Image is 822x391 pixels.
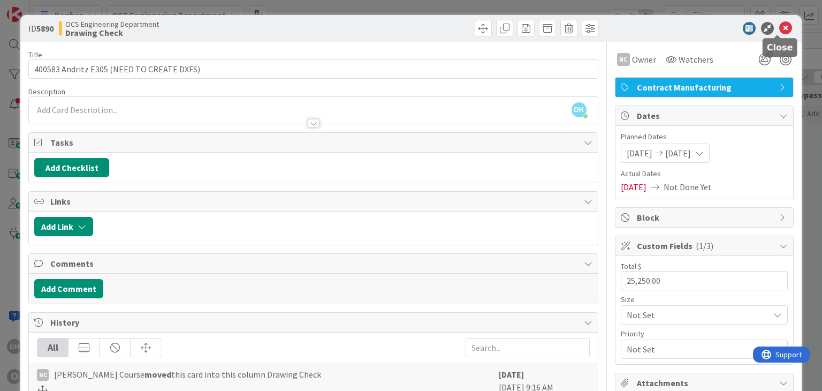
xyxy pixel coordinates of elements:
[679,53,713,66] span: Watchers
[665,147,691,160] span: [DATE]
[144,369,171,380] b: moved
[767,42,793,52] h5: Close
[50,257,578,270] span: Comments
[37,369,49,381] div: NC
[28,22,54,35] span: ID
[632,53,656,66] span: Owner
[621,131,788,142] span: Planned Dates
[50,195,578,208] span: Links
[621,330,788,337] div: Priority
[696,240,713,251] span: ( 1/3 )
[499,369,524,380] b: [DATE]
[65,28,159,37] b: Drawing Check
[34,279,103,298] button: Add Comment
[28,87,65,96] span: Description
[664,181,712,193] span: Not Done Yet
[637,81,774,94] span: Contract Manufacturing
[22,2,49,14] span: Support
[36,23,54,34] b: 5890
[572,102,587,117] span: DH
[34,158,109,177] button: Add Checklist
[637,377,774,389] span: Attachments
[637,211,774,224] span: Block
[621,181,646,193] span: [DATE]
[627,307,764,322] span: Not Set
[637,239,774,252] span: Custom Fields
[627,147,652,160] span: [DATE]
[37,339,68,357] div: All
[637,109,774,122] span: Dates
[34,217,93,236] button: Add Link
[65,20,159,28] span: OCS Engineering Department
[28,59,598,79] input: type card name here...
[50,316,578,329] span: History
[621,168,788,179] span: Actual Dates
[621,296,788,303] div: Size
[627,342,764,357] span: Not Set
[466,338,590,357] input: Search...
[54,368,321,381] span: [PERSON_NAME] Course this card into this column Drawing Check
[50,136,578,149] span: Tasks
[28,50,42,59] label: Title
[617,53,630,66] div: NC
[621,261,642,271] label: Total $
